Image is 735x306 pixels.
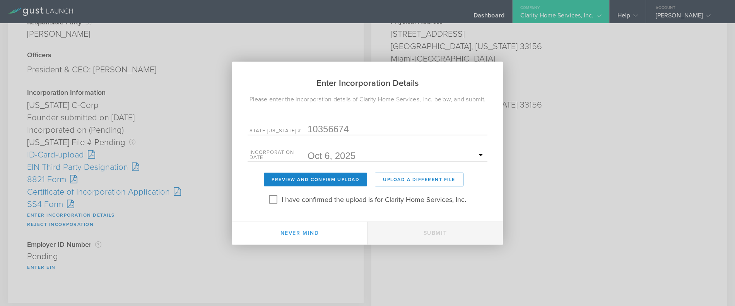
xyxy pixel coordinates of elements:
[232,62,503,94] h2: Enter Incorporation Details
[282,193,466,204] label: I have confirmed the upload is for Clarity Home Services, Inc.
[264,173,367,186] button: Preview and Confirm Upload
[367,221,503,244] button: Submit
[232,221,367,244] button: Never mind
[308,123,485,135] input: Required
[232,94,503,104] div: Please enter the incorporation details of Clarity Home Services, Inc. below, and submit.
[375,173,463,186] button: Upload a different File
[250,150,308,161] label: Incorporation Date
[308,150,485,161] input: Required
[696,269,735,306] iframe: Chat Widget
[250,128,308,135] label: State [US_STATE] #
